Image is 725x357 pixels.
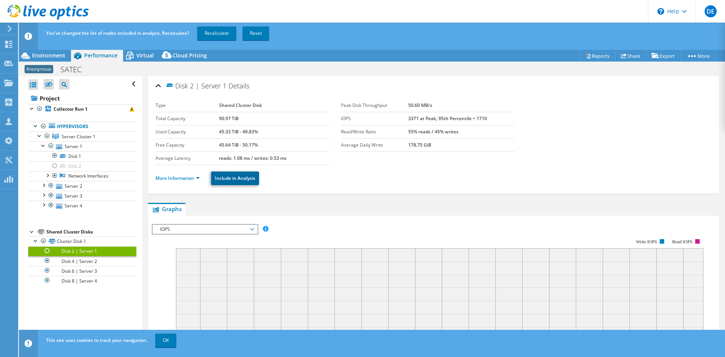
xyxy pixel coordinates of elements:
[705,5,717,17] span: DE
[408,142,431,148] b: 178.75 GiB
[46,30,189,36] span: You've changed the list of nodes included in analysis. Recalculate?
[28,161,136,171] a: Disk 2
[136,52,154,59] span: Virtual
[615,50,646,62] a: Share
[579,50,615,62] a: Reports
[646,50,681,62] a: Export
[680,50,716,62] a: More
[341,102,408,109] label: Peak Disk Throughput
[28,236,136,246] a: Cluster Disk 1
[28,104,136,114] a: Collector Run 1
[57,65,93,74] h1: SATEC
[673,239,693,244] text: Read IOPS
[84,52,117,59] span: Performance
[28,256,136,266] a: Disk 4 | Server 2
[156,175,200,181] a: More Information
[156,141,219,149] label: Free Capacity
[211,172,259,185] a: Include in Analysis
[28,171,136,181] a: Network Interfaces
[197,26,236,40] a: Recalculate
[219,115,239,122] b: 90.97 TiB
[152,205,182,213] span: Graphs
[341,128,408,136] label: Read/Write Ratio
[341,141,408,149] label: Average Daily Write
[156,102,219,109] label: Type
[408,115,487,122] b: 3371 at Peak, 95th Percentile = 1710
[242,26,269,40] a: Reset
[28,191,136,201] a: Server 3
[219,142,258,148] b: 45.64 TiB - 50.17%
[156,225,253,234] span: IOPS
[46,337,147,343] span: This site uses cookies to track your navigation.
[219,102,262,108] b: Shared Cluster Disk
[28,151,136,161] a: Disk 1
[28,141,136,151] a: Server 1
[228,81,249,90] span: Details
[341,115,408,122] label: IOPS
[156,155,219,162] label: Average Latency
[657,8,664,15] svg: \n
[54,106,88,112] b: Collector Run 1
[219,155,287,161] b: reads: 1.08 ms / writes: 0.53 ms
[32,52,65,59] span: Environment
[408,102,432,108] b: 50.60 MB/s
[156,115,219,122] label: Total Capacity
[25,65,53,73] span: Anonymous
[165,81,227,90] span: Disk 2 | Server 1
[62,133,96,140] span: Server Cluster 1
[28,181,136,191] a: Server 2
[173,52,207,59] span: Cloud Pricing
[155,334,176,347] a: OK
[28,246,136,256] a: Disk 2 | Server 1
[28,92,136,104] a: Project
[28,266,136,276] a: Disk 6 | Server 3
[28,122,136,131] a: Hypervisors
[408,128,458,135] b: 55% reads / 45% writes
[156,128,219,136] label: Used Capacity
[28,276,136,286] a: Disk 8 | Server 4
[28,201,136,210] a: Server 4
[46,227,136,236] div: Shared Cluster Disks
[28,131,136,141] a: Server Cluster 1
[636,239,657,244] text: Write IOPS
[219,128,258,135] b: 45.33 TiB - 49.83%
